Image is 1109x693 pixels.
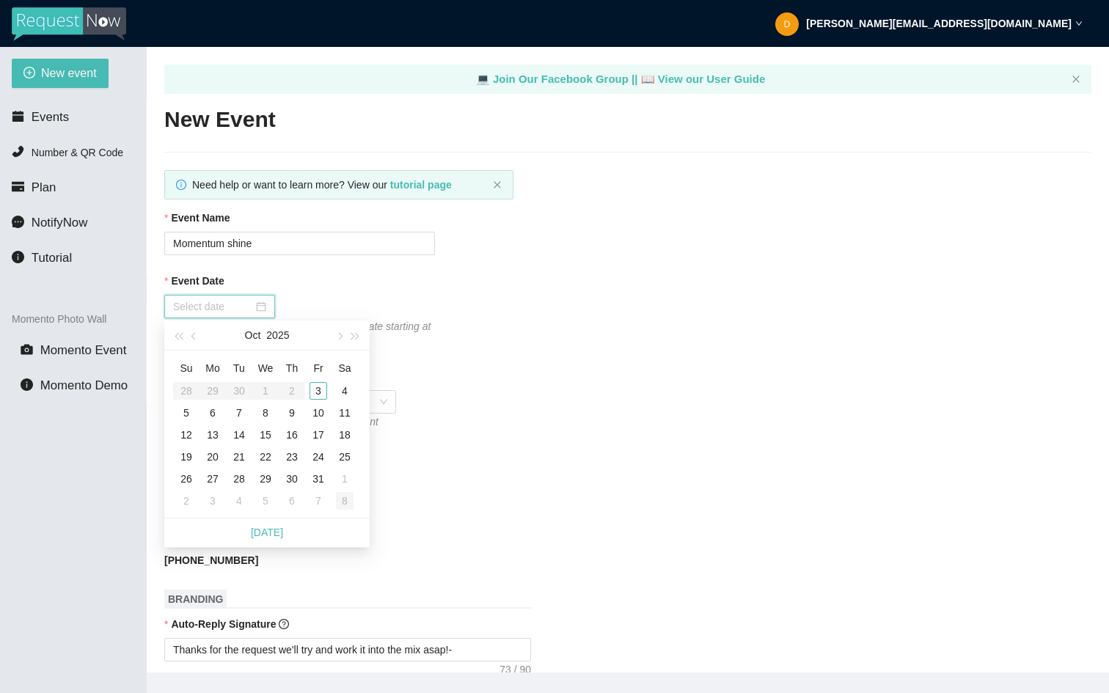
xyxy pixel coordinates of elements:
[200,468,226,490] td: 2025-10-27
[305,424,332,446] td: 2025-10-17
[1072,75,1080,84] button: close
[332,446,358,468] td: 2025-10-25
[204,492,222,510] div: 3
[332,380,358,402] td: 2025-10-04
[173,402,200,424] td: 2025-10-05
[332,356,358,380] th: Sa
[12,180,24,193] span: credit-card
[310,492,327,510] div: 7
[641,73,655,85] span: laptop
[21,378,33,391] span: info-circle
[476,73,490,85] span: laptop
[173,446,200,468] td: 2025-10-19
[390,179,452,191] a: tutorial page
[204,404,222,422] div: 6
[641,73,766,85] a: laptop View our User Guide
[226,490,252,512] td: 2025-11-04
[310,470,327,488] div: 31
[41,64,97,82] span: New event
[493,180,502,189] span: close
[305,402,332,424] td: 2025-10-10
[171,210,230,226] b: Event Name
[476,73,641,85] a: laptop Join Our Facebook Group ||
[775,12,799,36] img: 162d5fe6646d67e59dfd966329eb3ca4
[336,382,354,400] div: 4
[279,446,305,468] td: 2025-10-23
[252,424,279,446] td: 2025-10-15
[173,468,200,490] td: 2025-10-26
[177,470,195,488] div: 26
[332,490,358,512] td: 2025-11-08
[226,468,252,490] td: 2025-10-28
[279,356,305,380] th: Th
[32,216,87,230] span: NotifyNow
[21,343,33,356] span: camera
[177,448,195,466] div: 19
[252,490,279,512] td: 2025-11-05
[283,470,301,488] div: 30
[283,448,301,466] div: 23
[332,402,358,424] td: 2025-10-11
[226,356,252,380] th: Tu
[245,320,261,350] button: Oct
[279,490,305,512] td: 2025-11-06
[177,404,195,422] div: 5
[164,638,531,661] textarea: Thanks for the request we'll try and work it into the mix asap!- [PERSON_NAME]
[257,492,274,510] div: 5
[305,468,332,490] td: 2025-10-31
[332,424,358,446] td: 2025-10-18
[226,446,252,468] td: 2025-10-21
[336,492,354,510] div: 8
[40,343,127,357] span: Momento Event
[164,590,227,609] span: BRANDING
[310,382,327,400] div: 3
[200,490,226,512] td: 2025-11-03
[257,426,274,444] div: 15
[177,426,195,444] div: 12
[171,618,276,630] b: Auto-Reply Signature
[279,619,289,629] span: question-circle
[12,110,24,122] span: calendar
[12,59,109,88] button: plus-circleNew event
[257,448,274,466] div: 22
[310,448,327,466] div: 24
[200,424,226,446] td: 2025-10-13
[200,402,226,424] td: 2025-10-06
[257,404,274,422] div: 8
[279,402,305,424] td: 2025-10-09
[204,426,222,444] div: 13
[305,446,332,468] td: 2025-10-24
[200,446,226,468] td: 2025-10-20
[283,426,301,444] div: 16
[305,380,332,402] td: 2025-10-03
[204,470,222,488] div: 27
[230,426,248,444] div: 14
[12,216,24,228] span: message
[173,490,200,512] td: 2025-11-02
[40,378,128,392] span: Momento Demo
[12,7,126,41] img: RequestNow
[12,145,24,158] span: phone
[336,426,354,444] div: 18
[230,492,248,510] div: 4
[173,424,200,446] td: 2025-10-12
[257,470,274,488] div: 29
[332,468,358,490] td: 2025-11-01
[32,110,69,124] span: Events
[32,180,56,194] span: Plan
[305,490,332,512] td: 2025-11-07
[204,448,222,466] div: 20
[310,426,327,444] div: 17
[230,448,248,466] div: 21
[279,424,305,446] td: 2025-10-16
[252,468,279,490] td: 2025-10-29
[226,402,252,424] td: 2025-10-07
[336,404,354,422] div: 11
[230,470,248,488] div: 28
[252,356,279,380] th: We
[251,527,283,538] a: [DATE]
[310,404,327,422] div: 10
[336,470,354,488] div: 1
